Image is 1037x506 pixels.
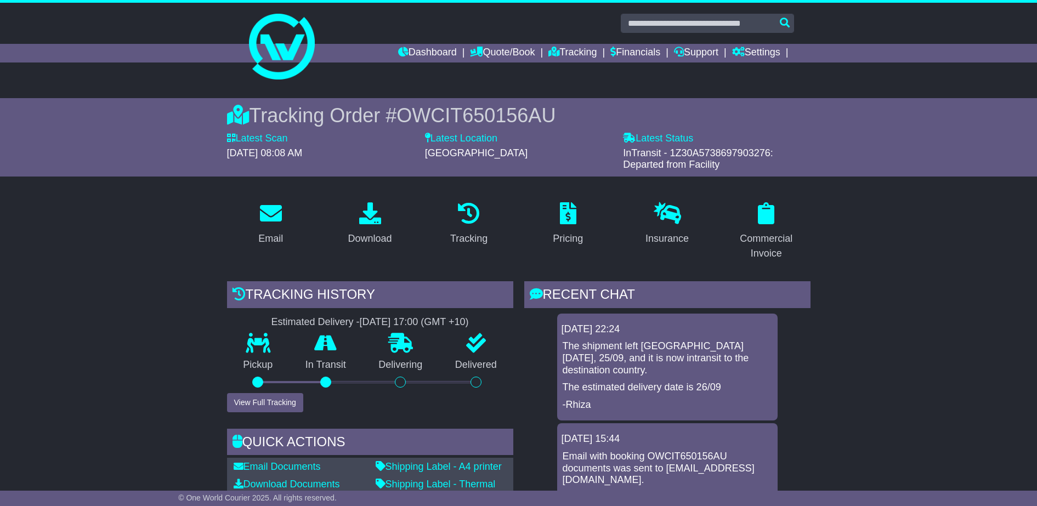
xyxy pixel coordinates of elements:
[227,104,811,127] div: Tracking Order #
[524,281,811,311] div: RECENT CHAT
[623,133,693,145] label: Latest Status
[562,323,773,336] div: [DATE] 22:24
[563,382,772,394] p: The estimated delivery date is 26/09
[563,340,772,376] p: The shipment left [GEOGRAPHIC_DATA] [DATE], 25/09, and it is now intransit to the destination cou...
[227,147,303,158] span: [DATE] 08:08 AM
[227,281,513,311] div: Tracking history
[362,359,439,371] p: Delivering
[178,493,337,502] span: © One World Courier 2025. All rights reserved.
[732,44,780,62] a: Settings
[563,451,772,486] p: Email with booking OWCIT650156AU documents was sent to [EMAIL_ADDRESS][DOMAIN_NAME].
[470,44,535,62] a: Quote/Book
[341,198,399,250] a: Download
[227,393,303,412] button: View Full Tracking
[234,479,340,490] a: Download Documents
[450,231,488,246] div: Tracking
[234,461,321,472] a: Email Documents
[553,231,583,246] div: Pricing
[227,429,513,458] div: Quick Actions
[443,198,495,250] a: Tracking
[348,231,392,246] div: Download
[425,133,497,145] label: Latest Location
[623,147,773,170] span: InTransit - 1Z30A5738697903276: Departed from Facility
[645,231,689,246] div: Insurance
[729,231,803,261] div: Commercial Invoice
[439,359,513,371] p: Delivered
[398,44,457,62] a: Dashboard
[610,44,660,62] a: Financials
[251,198,290,250] a: Email
[674,44,718,62] a: Support
[548,44,597,62] a: Tracking
[360,316,469,328] div: [DATE] 17:00 (GMT +10)
[722,198,811,265] a: Commercial Invoice
[376,461,502,472] a: Shipping Label - A4 printer
[546,198,590,250] a: Pricing
[258,231,283,246] div: Email
[376,479,496,502] a: Shipping Label - Thermal printer
[227,359,290,371] p: Pickup
[563,399,772,411] p: -Rhiza
[396,104,556,127] span: OWCIT650156AU
[638,198,696,250] a: Insurance
[227,133,288,145] label: Latest Scan
[227,316,513,328] div: Estimated Delivery -
[425,147,528,158] span: [GEOGRAPHIC_DATA]
[562,433,773,445] div: [DATE] 15:44
[289,359,362,371] p: In Transit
